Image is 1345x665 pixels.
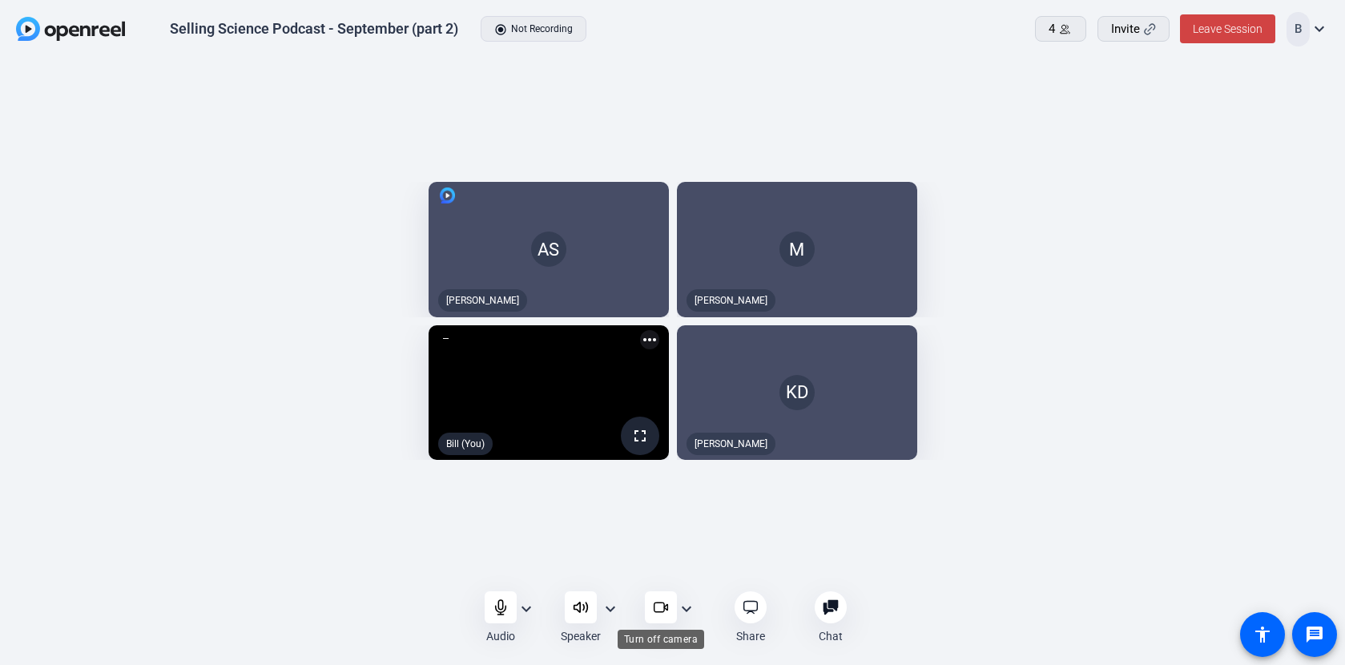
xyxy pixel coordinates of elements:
[687,433,775,455] div: [PERSON_NAME]
[819,628,843,644] div: Chat
[687,289,775,312] div: [PERSON_NAME]
[1035,16,1086,42] button: 4
[438,289,527,312] div: [PERSON_NAME]
[1193,22,1262,35] span: Leave Session
[16,17,125,41] img: OpenReel logo
[440,187,456,204] img: logo
[677,599,696,619] mat-icon: expand_more
[531,232,566,267] div: AS
[486,628,515,644] div: Audio
[736,628,765,644] div: Share
[779,375,815,410] div: KD
[1111,20,1140,38] span: Invite
[618,630,704,649] div: Turn off camera
[630,426,650,445] mat-icon: fullscreen
[1180,14,1275,43] button: Leave Session
[517,599,536,619] mat-icon: expand_more
[640,330,659,349] mat-icon: more_horiz
[1049,20,1055,38] span: 4
[438,433,493,455] div: Bill (You)
[1253,625,1272,644] mat-icon: accessibility
[779,232,815,267] div: M
[1305,625,1324,644] mat-icon: message
[1287,12,1310,46] div: B
[601,599,620,619] mat-icon: expand_more
[561,628,601,644] div: Speaker
[170,19,458,38] div: Selling Science Podcast - September (part 2)
[1310,19,1329,38] mat-icon: expand_more
[1097,16,1170,42] button: Invite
